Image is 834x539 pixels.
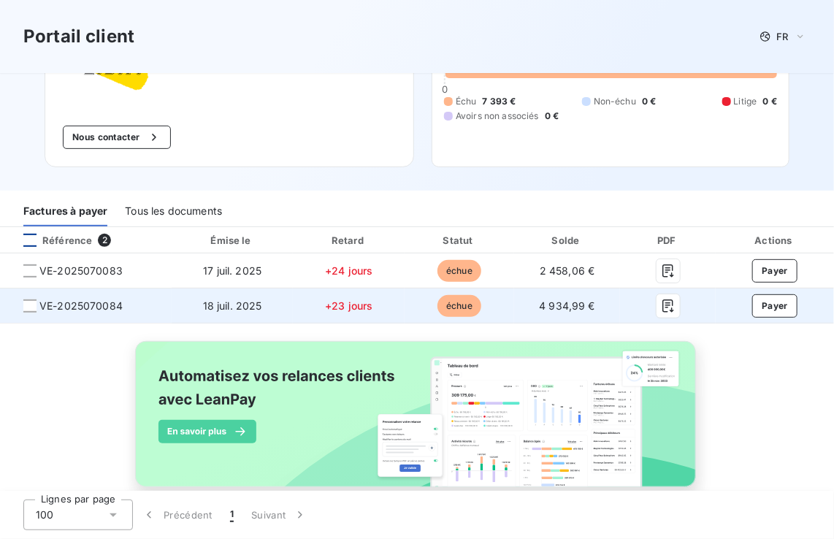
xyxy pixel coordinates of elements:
[230,508,234,522] span: 1
[175,233,291,248] div: Émise le
[133,500,221,530] button: Précédent
[408,233,510,248] div: Statut
[203,299,262,312] span: 18 juil. 2025
[437,260,481,282] span: échue
[125,196,222,226] div: Tous les documents
[456,110,539,123] span: Avoirs non associés
[752,294,797,318] button: Payer
[39,264,123,278] span: VE-2025070083
[63,126,171,149] button: Nous contacter
[98,234,111,247] span: 2
[437,295,481,317] span: échue
[517,233,618,248] div: Solde
[763,95,777,108] span: 0 €
[242,500,316,530] button: Suivant
[483,95,516,108] span: 7 393 €
[545,110,559,123] span: 0 €
[734,95,757,108] span: Litige
[325,299,372,312] span: +23 jours
[23,23,134,50] h3: Portail client
[642,95,656,108] span: 0 €
[36,508,53,522] span: 100
[777,31,789,42] span: FR
[12,234,92,247] div: Référence
[39,299,123,313] span: VE-2025070084
[122,332,712,512] img: banner
[719,233,831,248] div: Actions
[623,233,713,248] div: PDF
[221,500,242,530] button: 1
[752,259,797,283] button: Payer
[456,95,477,108] span: Échu
[539,299,595,312] span: 4 934,99 €
[540,264,595,277] span: 2 458,06 €
[203,264,261,277] span: 17 juil. 2025
[23,196,107,226] div: Factures à payer
[594,95,636,108] span: Non-échu
[296,233,402,248] div: Retard
[325,264,372,277] span: +24 jours
[442,83,448,95] span: 0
